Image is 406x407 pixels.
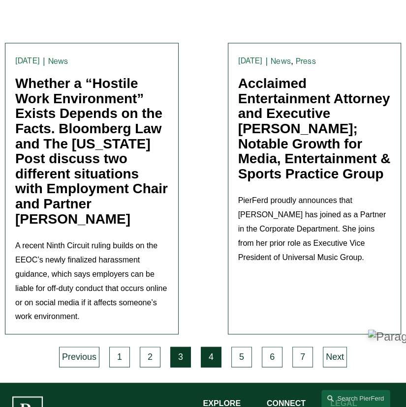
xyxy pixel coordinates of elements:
time: [DATE] [15,57,40,65]
span: , [291,56,293,66]
a: 2 [140,347,160,367]
strong: EXPLORE [203,399,241,407]
a: News [271,57,291,66]
strong: CONNECT [267,399,306,407]
time: [DATE] [238,57,263,65]
a: 6 [262,347,282,367]
a: 3 [170,347,191,367]
a: Whether a “Hostile Work Environment” Exists Depends on the Facts. Bloomberg Law and The [US_STATE... [15,76,168,227]
a: 7 [292,347,313,367]
p: PierFerd proudly announces that [PERSON_NAME] has joined as a Partner in the Corporate Department... [238,194,391,264]
a: 5 [231,347,252,367]
a: Next [323,347,347,367]
a: Acclaimed Entertainment Attorney and Executive [PERSON_NAME]; Notable Growth for Media, Entertain... [238,76,391,181]
a: 1 [109,347,130,367]
a: Previous [59,347,99,367]
a: Search this site [321,390,390,407]
a: 4 [201,347,221,367]
p: A recent Ninth Circuit ruling builds on the EEOC’s newly finalized harassment guidance, which say... [15,239,168,324]
a: News [48,57,68,66]
a: Press [296,57,316,66]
